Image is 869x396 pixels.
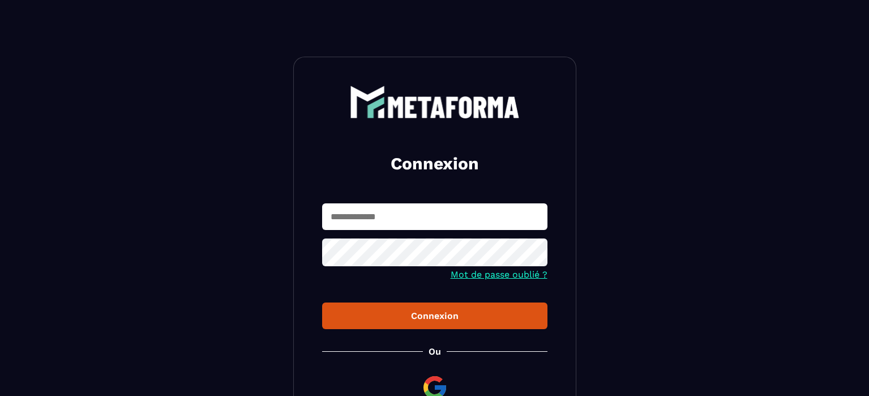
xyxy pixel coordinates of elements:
button: Connexion [322,303,547,329]
h2: Connexion [336,152,534,175]
a: Mot de passe oublié ? [451,269,547,280]
a: logo [322,86,547,118]
img: logo [350,86,520,118]
p: Ou [429,346,441,357]
div: Connexion [331,310,538,321]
